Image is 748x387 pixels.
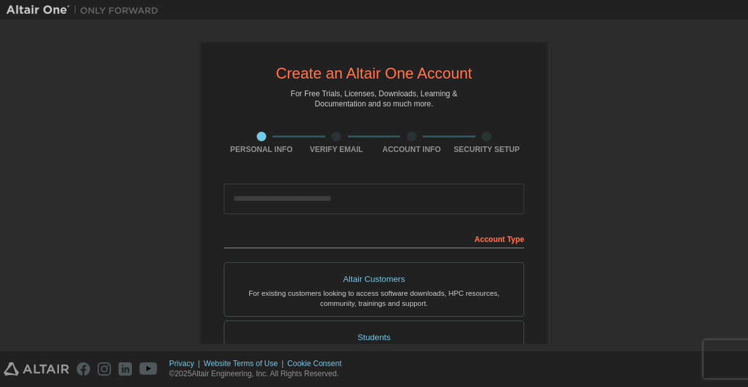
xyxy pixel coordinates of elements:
[98,362,111,376] img: instagram.svg
[6,4,165,16] img: Altair One
[119,362,132,376] img: linkedin.svg
[203,358,287,369] div: Website Terms of Use
[287,358,349,369] div: Cookie Consent
[169,369,349,379] p: © 2025 Altair Engineering, Inc. All Rights Reserved.
[276,66,472,81] div: Create an Altair One Account
[77,362,90,376] img: facebook.svg
[4,362,69,376] img: altair_logo.svg
[139,362,158,376] img: youtube.svg
[232,270,516,288] div: Altair Customers
[224,228,524,248] div: Account Type
[232,288,516,308] div: For existing customers looking to access software downloads, HPC resources, community, trainings ...
[224,144,299,155] div: Personal Info
[291,89,458,109] div: For Free Trials, Licenses, Downloads, Learning & Documentation and so much more.
[232,329,516,346] div: Students
[449,144,525,155] div: Security Setup
[299,144,375,155] div: Verify Email
[374,144,449,155] div: Account Info
[169,358,203,369] div: Privacy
